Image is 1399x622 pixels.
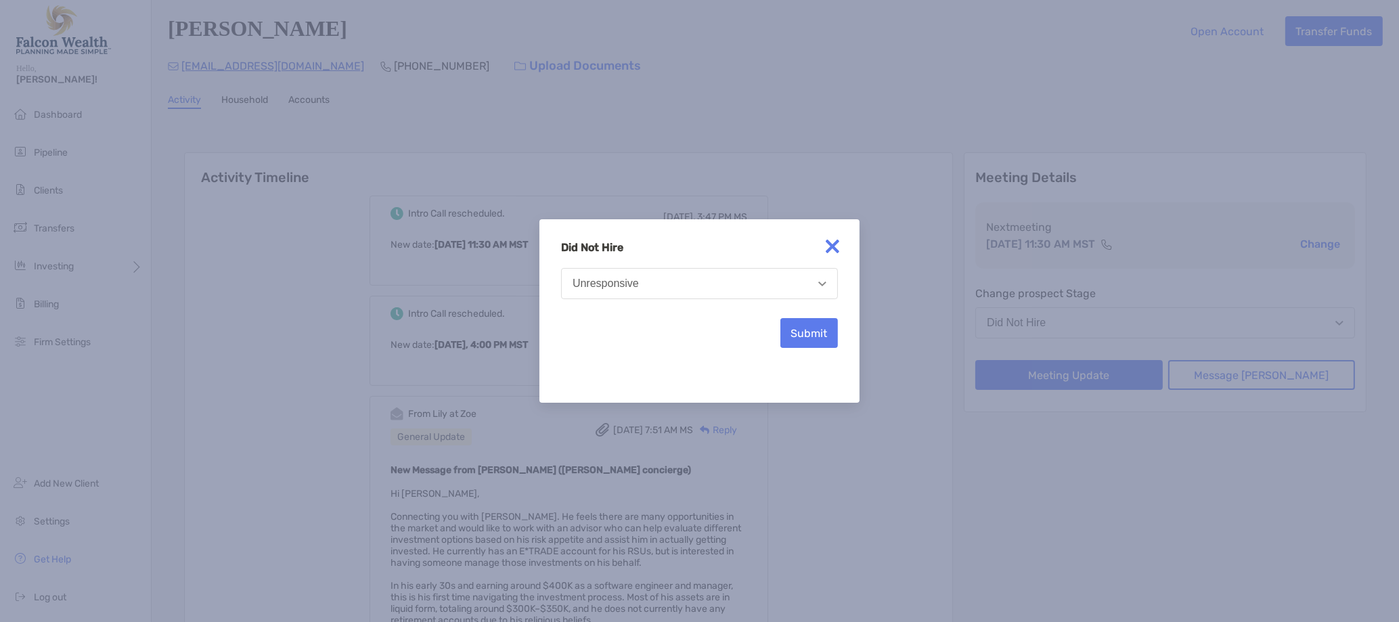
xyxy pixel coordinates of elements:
img: Open dropdown arrow [818,282,826,286]
h4: Did Not Hire [561,241,838,254]
button: Submit [780,318,838,348]
button: Unresponsive [561,268,838,299]
div: Unresponsive [573,277,639,290]
img: close modal icon [819,233,846,260]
